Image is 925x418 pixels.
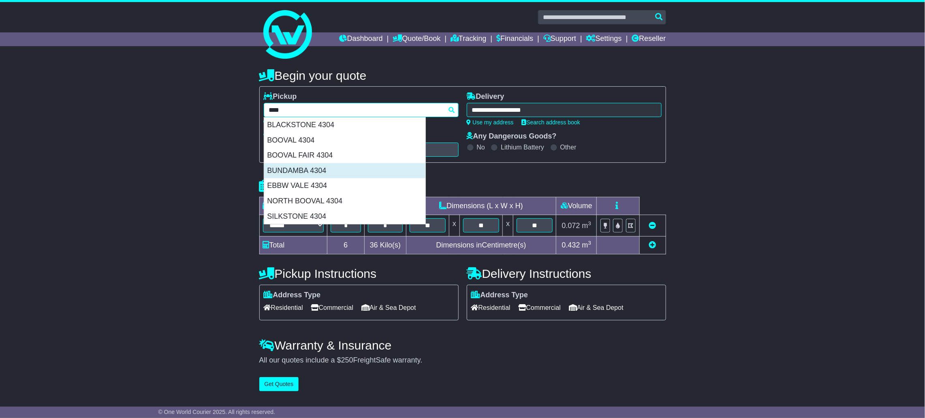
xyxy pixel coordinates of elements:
[543,32,576,46] a: Support
[649,241,656,249] a: Add new item
[311,301,353,314] span: Commercial
[259,356,666,365] div: All our quotes include a $ FreightSafe warranty.
[264,301,303,314] span: Residential
[264,291,321,300] label: Address Type
[259,197,327,215] td: Type
[259,179,361,193] h4: Package details |
[341,356,353,364] span: 250
[467,267,666,280] h4: Delivery Instructions
[467,119,514,126] a: Use my address
[259,339,666,352] h4: Warranty & Insurance
[496,32,533,46] a: Financials
[365,236,406,254] td: Kilo(s)
[519,301,561,314] span: Commercial
[451,32,486,46] a: Tracking
[264,92,297,101] label: Pickup
[522,119,580,126] a: Search address book
[503,215,513,236] td: x
[588,240,592,246] sup: 3
[264,178,425,194] div: EBBW VALE 4304
[562,222,580,230] span: 0.072
[588,220,592,226] sup: 3
[259,377,299,391] button: Get Quotes
[264,194,425,209] div: NORTH BOOVAL 4304
[264,148,425,163] div: BOOVAL FAIR 4304
[259,236,327,254] td: Total
[569,301,624,314] span: Air & Sea Depot
[649,222,656,230] a: Remove this item
[586,32,622,46] a: Settings
[582,241,592,249] span: m
[259,267,459,280] h4: Pickup Instructions
[467,132,557,141] label: Any Dangerous Goods?
[562,241,580,249] span: 0.432
[393,32,440,46] a: Quote/Book
[264,163,425,179] div: BUNDAMBA 4304
[327,236,365,254] td: 6
[340,32,383,46] a: Dashboard
[361,301,416,314] span: Air & Sea Depot
[370,241,378,249] span: 36
[501,143,544,151] label: Lithium Battery
[264,133,425,148] div: BOOVAL 4304
[632,32,666,46] a: Reseller
[477,143,485,151] label: No
[406,197,556,215] td: Dimensions (L x W x H)
[471,291,528,300] label: Address Type
[471,301,511,314] span: Residential
[556,197,597,215] td: Volume
[560,143,577,151] label: Other
[264,209,425,224] div: SILKSTONE 4304
[449,215,459,236] td: x
[406,236,556,254] td: Dimensions in Centimetre(s)
[582,222,592,230] span: m
[264,117,425,133] div: BLACKSTONE 4304
[158,409,276,415] span: © One World Courier 2025. All rights reserved.
[467,92,504,101] label: Delivery
[259,69,666,82] h4: Begin your quote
